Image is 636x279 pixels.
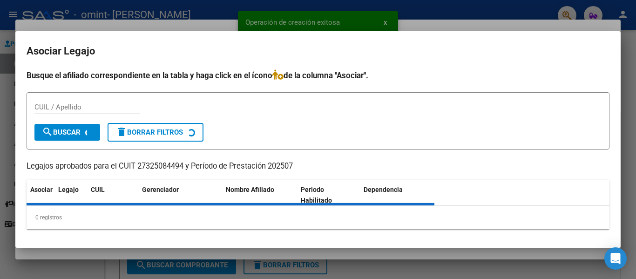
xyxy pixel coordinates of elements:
span: Dependencia [364,186,403,193]
span: Buscar [42,128,81,136]
p: Legajos aprobados para el CUIT 27325084494 y Período de Prestación 202507 [27,161,609,172]
button: Buscar [34,124,100,141]
h2: Asociar Legajo [27,42,609,60]
datatable-header-cell: Periodo Habilitado [297,180,360,211]
datatable-header-cell: Gerenciador [138,180,222,211]
datatable-header-cell: Asociar [27,180,54,211]
span: CUIL [91,186,105,193]
span: Periodo Habilitado [301,186,332,204]
datatable-header-cell: Dependencia [360,180,435,211]
mat-icon: delete [116,126,127,137]
span: Nombre Afiliado [226,186,274,193]
datatable-header-cell: CUIL [87,180,138,211]
div: Open Intercom Messenger [604,247,627,270]
span: Asociar [30,186,53,193]
span: Borrar Filtros [116,128,183,136]
datatable-header-cell: Nombre Afiliado [222,180,297,211]
button: Borrar Filtros [108,123,203,142]
h4: Busque el afiliado correspondiente en la tabla y haga click en el ícono de la columna "Asociar". [27,69,609,82]
mat-icon: search [42,126,53,137]
div: 0 registros [27,206,609,229]
datatable-header-cell: Legajo [54,180,87,211]
span: Gerenciador [142,186,179,193]
span: Legajo [58,186,79,193]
